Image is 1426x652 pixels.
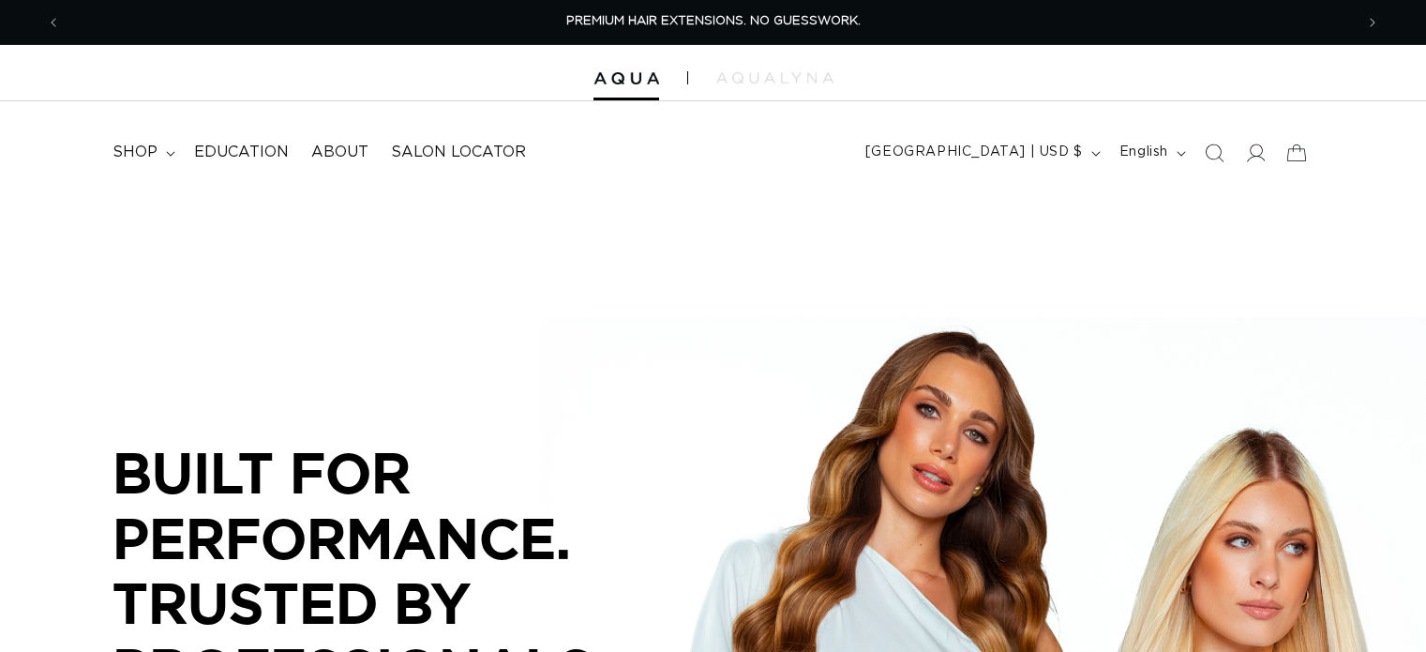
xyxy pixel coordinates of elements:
span: Salon Locator [391,143,526,162]
button: Next announcement [1352,5,1393,40]
a: About [300,131,380,174]
img: Aqua Hair Extensions [593,72,659,85]
span: English [1119,143,1168,162]
button: [GEOGRAPHIC_DATA] | USD $ [854,135,1108,171]
summary: Search [1193,132,1235,174]
span: PREMIUM HAIR EXTENSIONS. NO GUESSWORK. [566,15,861,27]
a: Salon Locator [380,131,537,174]
span: shop [113,143,158,162]
summary: shop [101,131,183,174]
a: Education [183,131,300,174]
span: About [311,143,368,162]
img: aqualyna.com [716,72,833,83]
button: English [1108,135,1193,171]
span: Education [194,143,289,162]
button: Previous announcement [33,5,74,40]
span: [GEOGRAPHIC_DATA] | USD $ [865,143,1083,162]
